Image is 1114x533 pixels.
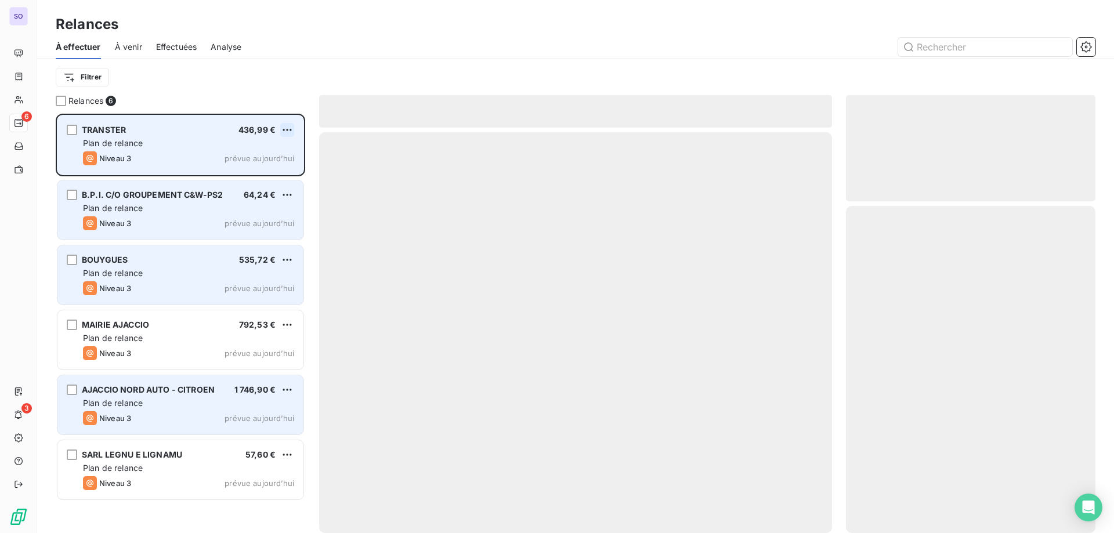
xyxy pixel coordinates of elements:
[99,154,131,163] span: Niveau 3
[82,190,223,200] span: B.P.I. C/O GROUPEMENT C&W-PS2
[99,219,131,228] span: Niveau 3
[244,190,276,200] span: 64,24 €
[83,398,143,408] span: Plan de relance
[9,507,28,526] img: Logo LeanPay
[56,68,109,86] button: Filtrer
[83,463,143,473] span: Plan de relance
[68,95,103,107] span: Relances
[156,41,197,53] span: Effectuées
[245,449,276,459] span: 57,60 €
[239,255,276,264] span: 535,72 €
[56,14,118,35] h3: Relances
[225,219,294,228] span: prévue aujourd’hui
[99,284,131,293] span: Niveau 3
[82,255,128,264] span: BOUYGUES
[106,96,116,106] span: 6
[9,114,27,132] a: 6
[211,41,241,53] span: Analyse
[83,203,143,213] span: Plan de relance
[225,414,294,423] span: prévue aujourd’hui
[82,320,149,329] span: MAIRIE AJACCIO
[83,333,143,343] span: Plan de relance
[225,284,294,293] span: prévue aujourd’hui
[99,478,131,488] span: Niveau 3
[99,414,131,423] span: Niveau 3
[239,320,276,329] span: 792,53 €
[225,349,294,358] span: prévue aujourd’hui
[56,41,101,53] span: À effectuer
[898,38,1072,56] input: Rechercher
[21,111,32,122] span: 6
[82,385,215,394] span: AJACCIO NORD AUTO - CITROEN
[238,125,276,135] span: 436,99 €
[82,449,182,459] span: SARL LEGNU E LIGNAMU
[21,403,32,414] span: 3
[225,154,294,163] span: prévue aujourd’hui
[83,268,143,278] span: Plan de relance
[56,114,305,533] div: grid
[234,385,276,394] span: 1 746,90 €
[83,138,143,148] span: Plan de relance
[99,349,131,358] span: Niveau 3
[115,41,142,53] span: À venir
[225,478,294,488] span: prévue aujourd’hui
[82,125,126,135] span: TRANSTER
[1075,494,1102,521] div: Open Intercom Messenger
[9,7,28,26] div: SO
